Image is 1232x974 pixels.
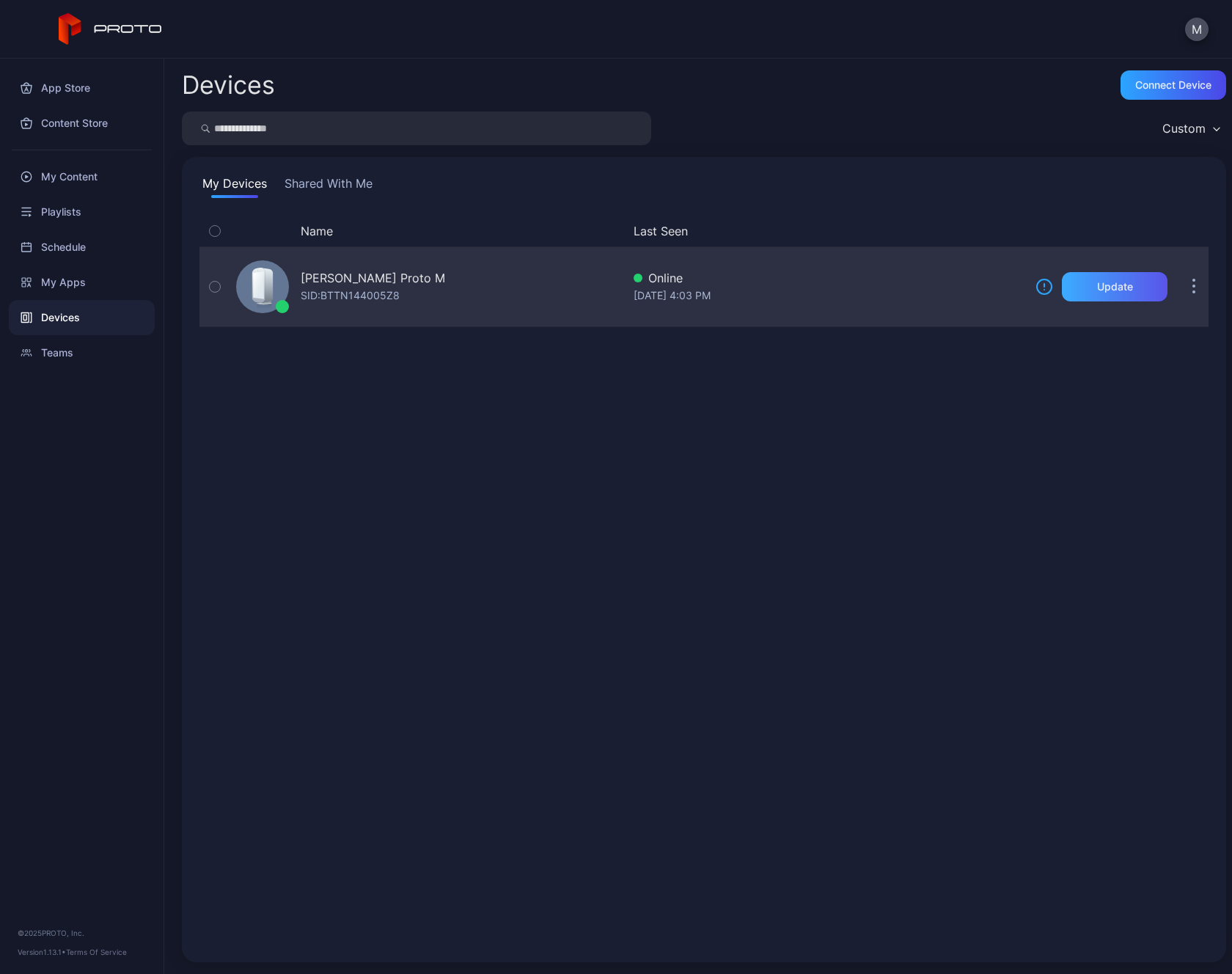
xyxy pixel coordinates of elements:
[9,335,155,370] a: Teams
[301,269,445,287] div: [PERSON_NAME] Proto M
[9,159,155,194] a: My Content
[634,287,1024,304] div: [DATE] 4:03 PM
[1185,18,1209,41] button: M
[301,222,333,240] button: Name
[66,948,127,956] a: Terms Of Service
[9,106,155,141] a: Content Store
[182,72,275,98] h2: Devices
[301,287,400,304] div: SID: BTTN144005Z8
[282,175,375,198] button: Shared With Me
[1135,79,1211,91] div: Connect device
[9,230,155,265] a: Schedule
[634,222,1018,240] button: Last Seen
[1162,121,1206,136] div: Custom
[1121,70,1226,100] button: Connect device
[1030,222,1162,240] div: Update Device
[1179,222,1209,240] div: Options
[9,194,155,230] a: Playlists
[9,300,155,335] a: Devices
[1062,272,1167,301] button: Update
[199,175,270,198] button: My Devices
[18,927,146,939] div: © 2025 PROTO, Inc.
[18,948,66,956] span: Version 1.13.1 •
[1155,111,1226,145] button: Custom
[1097,281,1133,293] div: Update
[9,265,155,300] a: My Apps
[9,70,155,106] a: App Store
[634,269,1024,287] div: Online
